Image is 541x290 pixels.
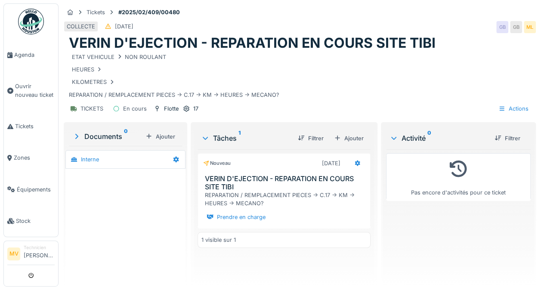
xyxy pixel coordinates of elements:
[4,111,58,142] a: Tickets
[392,157,525,197] div: Pas encore d'activités pour ce ticket
[510,21,522,33] div: GB
[524,21,536,33] div: ML
[495,102,532,115] div: Actions
[15,122,55,130] span: Tickets
[491,133,524,144] div: Filtrer
[496,21,508,33] div: GB
[123,105,147,113] div: En cours
[87,8,105,16] div: Tickets
[203,160,231,167] div: Nouveau
[16,217,55,225] span: Stock
[294,133,327,144] div: Filtrer
[72,53,166,61] div: ETAT VEHICULE NON ROULANT
[24,244,55,251] div: Technicien
[205,191,367,207] div: REPARATION / REMPLACEMENT PIECES -> C.17 -> KM -> HEURES -> MECANO?
[115,22,133,31] div: [DATE]
[331,133,367,144] div: Ajouter
[203,211,269,223] div: Prendre en charge
[67,22,95,31] div: COLLECTE
[7,247,20,260] li: MV
[142,131,179,142] div: Ajouter
[4,174,58,205] a: Équipements
[14,51,55,59] span: Agenda
[124,131,128,142] sup: 0
[4,205,58,237] a: Stock
[15,82,55,99] span: Ouvrir nouveau ticket
[14,154,55,162] span: Zones
[81,155,99,164] div: Interne
[4,71,58,111] a: Ouvrir nouveau ticket
[4,39,58,71] a: Agenda
[115,8,183,16] strong: #2025/02/409/00480
[72,78,115,86] div: KILOMETRES
[427,133,431,143] sup: 0
[7,244,55,265] a: MV Technicien[PERSON_NAME]
[17,185,55,194] span: Équipements
[205,175,367,191] h3: VERIN D'EJECTION - REPARATION EN COURS SITE TIBI
[72,131,142,142] div: Documents
[164,105,179,113] div: Flotte
[24,244,55,263] li: [PERSON_NAME]
[322,159,340,167] div: [DATE]
[80,105,103,113] div: TICKETS
[72,65,103,74] div: HEURES
[390,133,488,143] div: Activité
[238,133,241,143] sup: 1
[69,52,531,99] div: REPARATION / REMPLACEMENT PIECES -> C.17 -> KM -> HEURES -> MECANO?
[201,236,236,244] div: 1 visible sur 1
[18,9,44,34] img: Badge_color-CXgf-gQk.svg
[4,142,58,173] a: Zones
[201,133,291,143] div: Tâches
[69,35,436,51] h1: VERIN D'EJECTION - REPARATION EN COURS SITE TIBI
[193,105,198,113] div: 17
